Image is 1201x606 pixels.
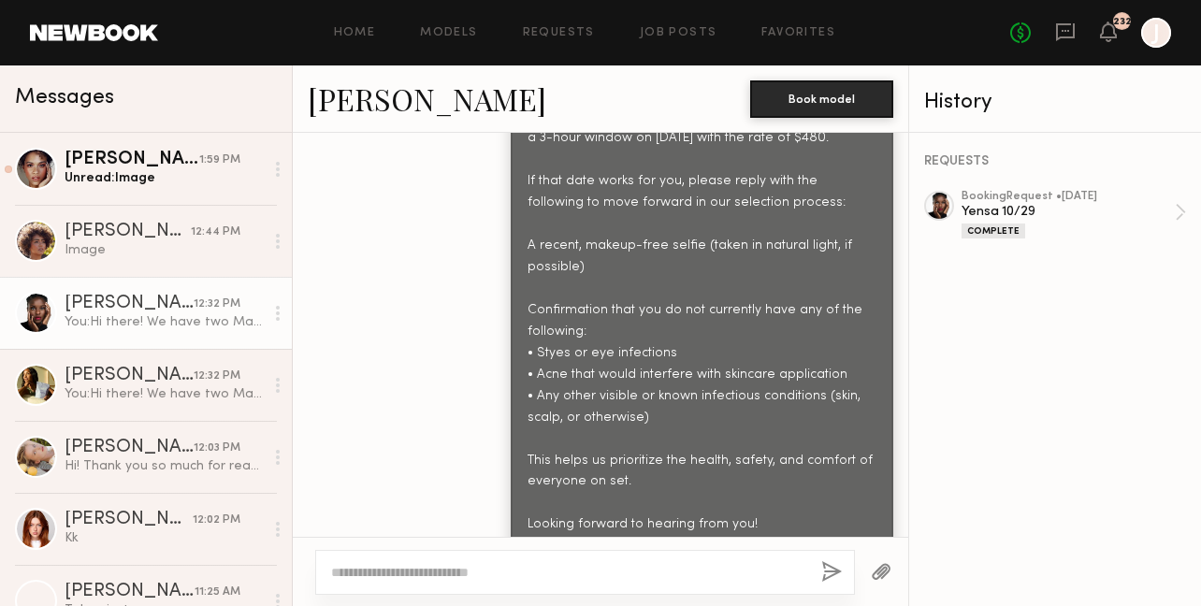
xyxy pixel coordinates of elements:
div: 1:59 PM [199,151,240,169]
a: bookingRequest •[DATE]Yensa 10/29Complete [962,191,1186,238]
div: [PERSON_NAME] [65,295,194,313]
div: 12:02 PM [193,512,240,529]
div: 12:03 PM [194,440,240,457]
div: 12:44 PM [191,224,240,241]
a: Models [420,27,477,39]
a: [PERSON_NAME] [308,79,546,119]
div: [PERSON_NAME] [65,223,191,241]
a: Requests [523,27,595,39]
a: Job Posts [640,27,717,39]
span: Messages [15,87,114,108]
div: Unread: Image [65,169,264,187]
a: Home [334,27,376,39]
div: [PERSON_NAME] [65,511,193,529]
div: REQUESTS [924,155,1186,168]
a: J [1141,18,1171,48]
div: History [924,92,1186,113]
div: Kk [65,529,264,547]
div: 12:32 PM [194,368,240,385]
div: You: Hi there! We have two Makeup/skincare photoshoots coming up for the brand YENSA and then Pur... [65,313,264,331]
div: [PERSON_NAME] [65,439,194,457]
div: [PERSON_NAME] [65,367,194,385]
div: You: Hi there! We have two Makeup/skincare photoshoots coming up for the brand YENSA and then Pur... [65,385,264,403]
div: booking Request • [DATE] [962,191,1175,203]
div: Complete [962,224,1025,238]
a: Book model [750,90,893,106]
div: 12:32 PM [194,296,240,313]
div: Image [65,241,264,259]
div: Yensa 10/29 [962,203,1175,221]
div: 232 [1113,17,1132,27]
div: [PERSON_NAME] [65,151,199,169]
div: Hi! Thank you so much for reaching out, but unfortunately I’m not available on 10/14. [65,457,264,475]
div: 11:25 AM [195,584,240,601]
div: [PERSON_NAME] [65,583,195,601]
a: Favorites [761,27,835,39]
button: Book model [750,80,893,118]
